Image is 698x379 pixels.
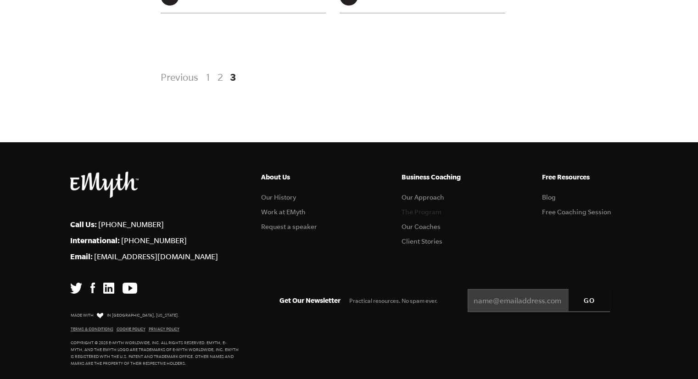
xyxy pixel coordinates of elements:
a: 1 [202,69,213,85]
span: Practical resources. No spam ever. [349,297,438,304]
a: Terms & Conditions [71,327,113,331]
a: Our Coaches [402,223,441,230]
a: Client Stories [402,238,442,245]
a: Our History [261,194,296,201]
strong: International: [70,236,120,245]
a: Free Coaching Session [542,208,611,216]
a: Work at EMyth [261,208,306,216]
h5: About Us [261,172,347,183]
input: name@emailaddress.com [468,289,610,312]
img: LinkedIn [103,283,114,294]
a: Our Approach [402,194,444,201]
iframe: Chat Widget [652,335,698,379]
a: The Program [402,208,441,216]
a: Previous [161,69,201,85]
a: Request a speaker [261,223,317,230]
a: 2 [215,69,226,85]
img: YouTube [123,283,137,294]
input: GO [569,289,610,311]
a: [PHONE_NUMBER] [98,220,164,229]
h5: Free Resources [542,172,628,183]
a: Privacy Policy [149,327,179,331]
img: Love [97,312,103,318]
img: Twitter [70,283,83,294]
strong: Email: [70,252,93,261]
a: Cookie Policy [117,327,145,331]
a: [PHONE_NUMBER] [121,236,187,245]
a: [EMAIL_ADDRESS][DOMAIN_NAME] [94,252,218,261]
span: Get Our Newsletter [279,296,341,304]
h5: Business Coaching [402,172,488,183]
img: Facebook [90,283,95,294]
strong: Call Us: [70,220,97,229]
p: Made with in [GEOGRAPHIC_DATA], [US_STATE]. Copyright © 2025 E-Myth Worldwide, Inc. All rights re... [71,311,239,367]
img: EMyth [70,172,139,198]
a: Blog [542,194,556,201]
